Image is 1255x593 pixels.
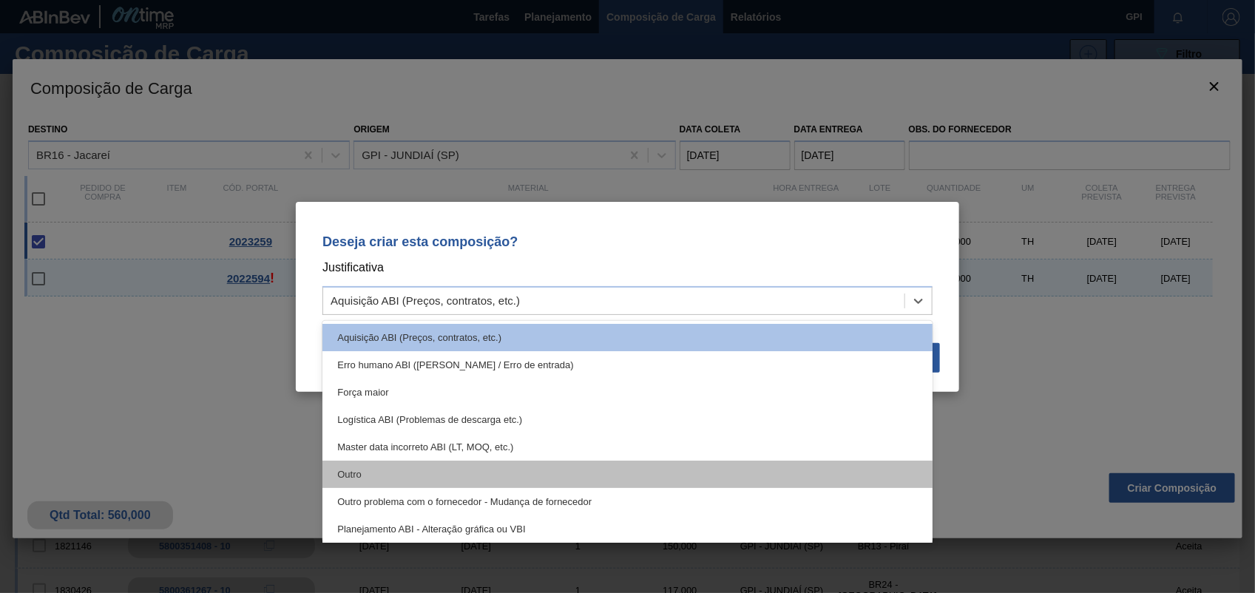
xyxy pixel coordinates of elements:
div: Outro [322,461,933,488]
p: Deseja criar esta composição? [322,234,933,249]
div: Força maior [322,379,933,406]
p: Justificativa [322,258,933,277]
div: Outro problema com o fornecedor - Mudança de fornecedor [322,488,933,515]
div: Aquisição ABI (Preços, contratos, etc.) [331,294,520,307]
div: Planejamento ABI - Alteração gráfica ou VBI [322,515,933,543]
div: Erro humano ABI ([PERSON_NAME] / Erro de entrada) [322,351,933,379]
div: Logística ABI (Problemas de descarga etc.) [322,406,933,433]
div: Aquisição ABI (Preços, contratos, etc.) [322,324,933,351]
div: Master data incorreto ABI (LT, MOQ, etc.) [322,433,933,461]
